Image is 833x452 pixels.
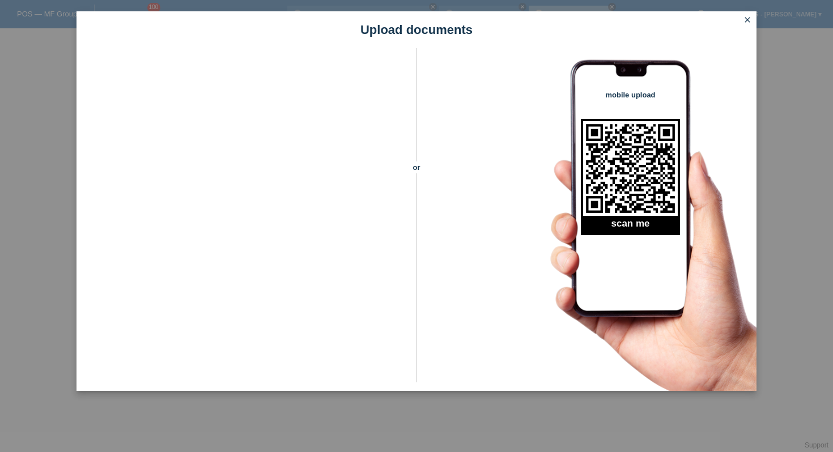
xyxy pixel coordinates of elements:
iframe: Upload [93,76,397,360]
span: or [397,161,436,173]
i: close [743,15,752,24]
h2: scan me [581,218,680,235]
h4: mobile upload [581,91,680,99]
h1: Upload documents [76,23,756,37]
a: close [740,14,755,27]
